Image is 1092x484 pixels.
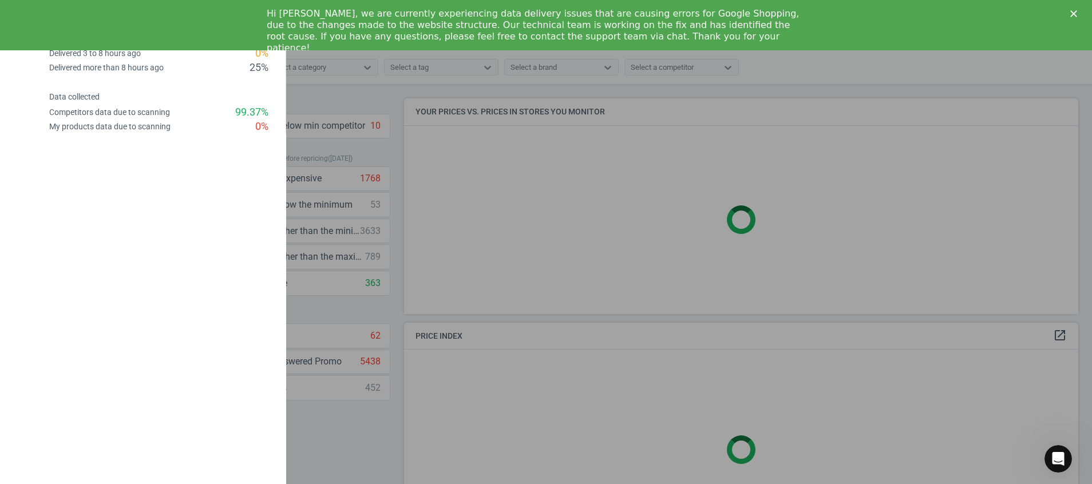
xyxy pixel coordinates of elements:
[255,46,268,61] div: 0 %
[49,48,141,59] div: Delivered 3 to 8 hours ago
[1070,10,1082,17] div: Close
[49,121,171,132] div: My products data due to scanning
[255,120,268,134] div: 0 %
[250,61,268,75] div: 25 %
[49,62,164,73] div: Delivered more than 8 hours ago
[49,92,286,102] h4: Data collected
[1044,445,1072,473] iframe: Intercom live chat
[267,8,807,54] div: Hi [PERSON_NAME], we are currently experiencing data delivery issues that are causing errors for ...
[49,107,170,118] div: Competitors data due to scanning
[235,105,268,120] div: 99.37 %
